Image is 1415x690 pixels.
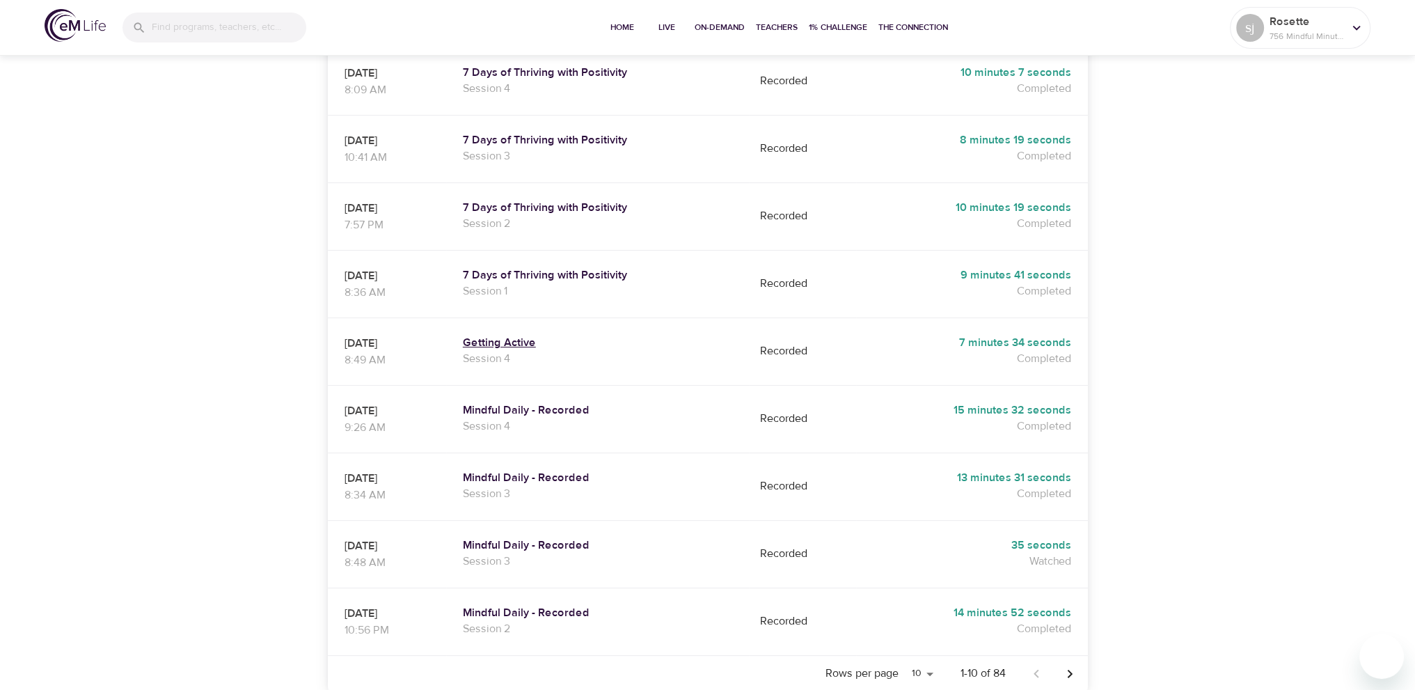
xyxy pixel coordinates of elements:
[873,133,1071,148] h5: 8 minutes 19 seconds
[873,553,1071,570] p: Watched
[1270,30,1343,42] p: 756 Mindful Minutes
[463,283,733,299] p: Session 1
[873,268,1071,283] h5: 9 minutes 41 seconds
[873,403,1071,418] h5: 15 minutes 32 seconds
[345,554,429,571] p: 8:48 AM
[873,65,1071,80] h5: 10 minutes 7 seconds
[345,622,429,638] p: 10:56 PM
[809,20,867,35] span: 1% Challenge
[345,65,429,81] p: [DATE]
[463,606,733,620] a: Mindful Daily - Recorded
[463,485,733,502] p: Session 3
[463,336,733,350] a: Getting Active
[345,352,429,368] p: 8:49 AM
[345,81,429,98] p: 8:09 AM
[463,350,733,367] p: Session 4
[1236,14,1264,42] div: sj
[873,80,1071,97] p: Completed
[345,605,429,622] p: [DATE]
[345,335,429,352] p: [DATE]
[463,553,733,570] p: Session 3
[825,666,899,682] p: Rows per page
[463,620,733,637] p: Session 2
[463,201,733,215] a: 7 Days of Thriving with Positivity
[45,9,106,42] img: logo
[345,470,429,487] p: [DATE]
[873,148,1071,164] p: Completed
[873,350,1071,367] p: Completed
[463,403,733,418] a: Mindful Daily - Recorded
[463,215,733,232] p: Session 2
[606,20,639,35] span: Home
[1359,634,1404,679] iframe: Button to launch messaging window
[463,133,733,148] a: 7 Days of Thriving with Positivity
[749,588,855,655] td: Recorded
[749,250,855,317] td: Recorded
[873,418,1071,434] p: Completed
[873,538,1071,553] h5: 35 seconds
[873,283,1071,299] p: Completed
[463,538,733,553] a: Mindful Daily - Recorded
[695,20,745,35] span: On-Demand
[873,620,1071,637] p: Completed
[756,20,798,35] span: Teachers
[749,520,855,588] td: Recorded
[873,606,1071,620] h5: 14 minutes 52 seconds
[463,471,733,485] a: Mindful Daily - Recorded
[873,485,1071,502] p: Completed
[463,148,733,164] p: Session 3
[749,317,855,385] td: Recorded
[345,149,429,166] p: 10:41 AM
[873,215,1071,232] p: Completed
[749,453,855,520] td: Recorded
[463,65,733,80] a: 7 Days of Thriving with Positivity
[873,201,1071,215] h5: 10 minutes 19 seconds
[463,80,733,97] p: Session 4
[345,200,429,217] p: [DATE]
[961,666,1006,682] p: 1-10 of 84
[878,20,948,35] span: The Connection
[345,538,429,554] p: [DATE]
[873,471,1071,485] h5: 13 minutes 31 seconds
[749,47,855,115] td: Recorded
[345,132,429,149] p: [DATE]
[873,336,1071,350] h5: 7 minutes 34 seconds
[345,284,429,301] p: 8:36 AM
[345,419,429,436] p: 9:26 AM
[749,182,855,250] td: Recorded
[749,115,855,182] td: Recorded
[463,418,733,434] p: Session 4
[345,487,429,503] p: 8:34 AM
[904,664,938,684] select: Rows per page
[345,267,429,284] p: [DATE]
[1270,13,1343,30] p: Rosette
[463,268,733,283] a: 7 Days of Thriving with Positivity
[152,13,306,42] input: Find programs, teachers, etc...
[345,217,429,233] p: 7:57 PM
[749,385,855,453] td: Recorded
[650,20,683,35] span: Live
[345,402,429,419] p: [DATE]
